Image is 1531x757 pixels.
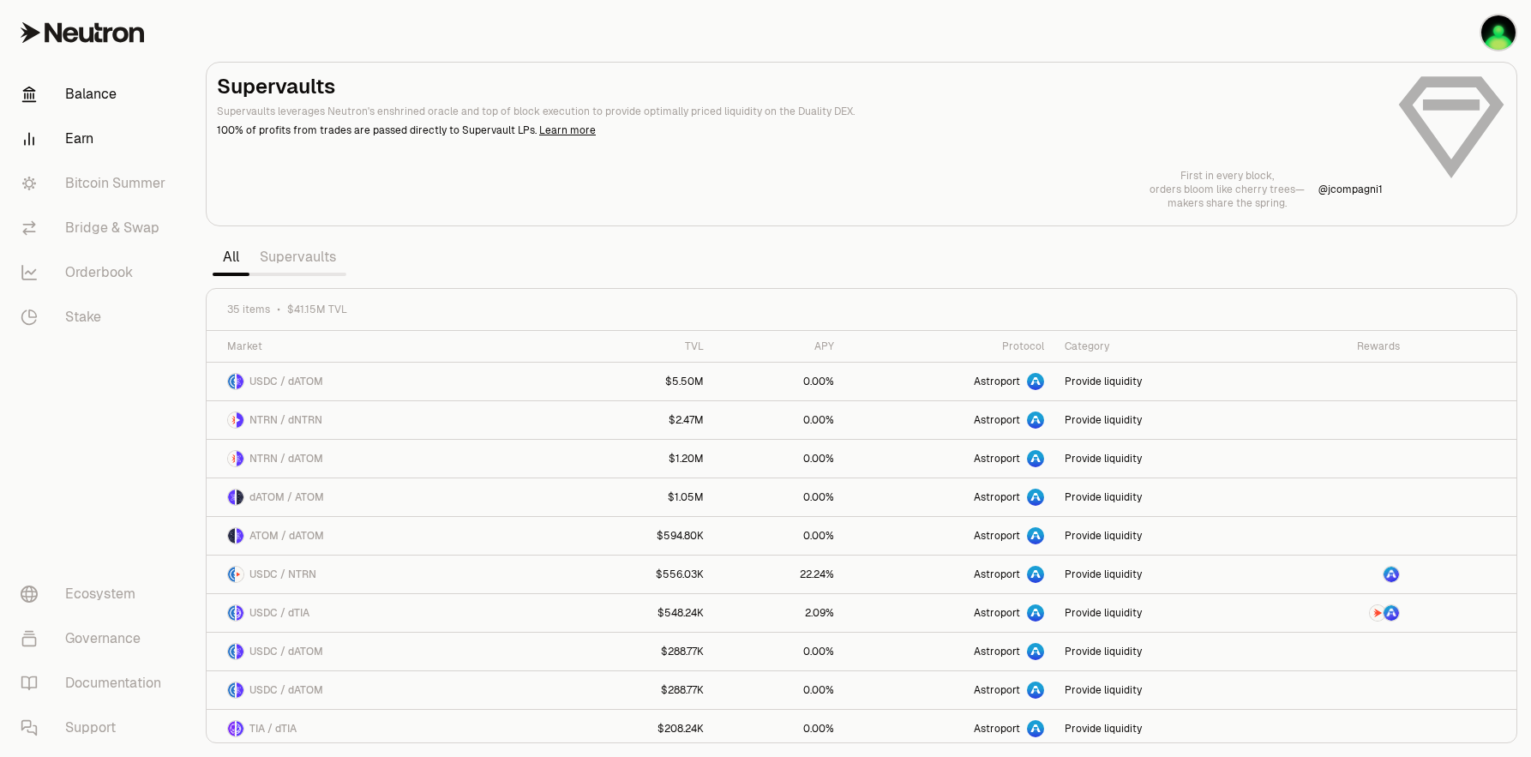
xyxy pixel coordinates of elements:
a: dATOM LogoATOM LogodATOM / ATOM [207,478,562,516]
a: 0.00% [714,363,844,400]
a: 22.24% [714,556,844,593]
a: Astroport [844,401,1054,439]
a: Provide liquidity [1054,556,1270,593]
h2: Supervaults [217,73,1383,100]
a: Astroport [844,517,1054,555]
span: Astroport [974,645,1020,658]
a: Provide liquidity [1054,517,1270,555]
a: 0.00% [714,633,844,670]
div: TVL [573,339,704,353]
a: 2.09% [714,594,844,632]
div: Market [227,339,552,353]
img: dATOM Logo [237,451,243,466]
a: $208.24K [562,710,714,748]
a: $594.80K [562,517,714,555]
span: Astroport [974,375,1020,388]
p: makers share the spring. [1150,196,1305,210]
img: TIA Logo [228,721,235,736]
a: Orderbook [7,250,185,295]
img: ASTRO Logo [1384,567,1399,582]
a: NTRN LogodNTRN LogoNTRN / dNTRN [207,401,562,439]
img: ASTRO Logo [1384,605,1399,621]
img: dNTRN Logo [237,412,243,428]
a: NTRN LogoASTRO Logo [1270,594,1410,632]
a: TIA LogodTIA LogoTIA / dTIA [207,710,562,748]
a: Documentation [7,661,185,706]
a: First in every block,orders bloom like cherry trees—makers share the spring. [1150,169,1305,210]
span: TIA / dTIA [249,722,297,736]
a: $1.20M [562,440,714,478]
a: Provide liquidity [1054,671,1270,709]
span: NTRN / dNTRN [249,413,322,427]
a: Provide liquidity [1054,401,1270,439]
span: Astroport [974,722,1020,736]
a: Balance [7,72,185,117]
span: Astroport [974,683,1020,697]
div: Protocol [855,339,1044,353]
img: dTIA Logo [237,605,243,621]
a: Astroport [844,440,1054,478]
span: USDC / dATOM [249,645,323,658]
span: USDC / NTRN [249,568,316,581]
a: 0.00% [714,401,844,439]
p: Supervaults leverages Neutron's enshrined oracle and top of block execution to provide optimally ... [217,104,1383,119]
a: $2.47M [562,401,714,439]
a: Astroport [844,633,1054,670]
span: 35 items [227,303,270,316]
a: Astroport [844,363,1054,400]
a: Astroport [844,671,1054,709]
a: Astroport [844,556,1054,593]
a: Earn [7,117,185,161]
a: $288.77K [562,671,714,709]
a: $548.24K [562,594,714,632]
p: First in every block, [1150,169,1305,183]
a: Astroport [844,478,1054,516]
a: All [213,240,249,274]
span: USDC / dATOM [249,683,323,697]
img: ATOM Logo [228,528,235,544]
a: $288.77K [562,633,714,670]
span: ATOM / dATOM [249,529,324,543]
div: Rewards [1281,339,1400,353]
img: NTRN Logo [1370,605,1385,621]
img: dATOM Logo [228,490,235,505]
div: APY [724,339,834,353]
span: dATOM / ATOM [249,490,324,504]
span: Astroport [974,413,1020,427]
img: USDC Logo [228,374,235,389]
p: 100% of profits from trades are passed directly to Supervault LPs. [217,123,1383,138]
a: 0.00% [714,671,844,709]
a: Provide liquidity [1054,594,1270,632]
p: orders bloom like cherry trees— [1150,183,1305,196]
a: Governance [7,616,185,661]
a: Learn more [539,123,596,137]
p: @ jcompagni1 [1318,183,1383,196]
a: ATOM LogodATOM LogoATOM / dATOM [207,517,562,555]
a: 0.00% [714,517,844,555]
a: Astroport [844,594,1054,632]
a: 0.00% [714,478,844,516]
a: Stake [7,295,185,339]
img: KO [1481,15,1516,50]
span: Astroport [974,568,1020,581]
a: USDC LogodATOM LogoUSDC / dATOM [207,363,562,400]
a: $5.50M [562,363,714,400]
a: Provide liquidity [1054,363,1270,400]
span: Astroport [974,529,1020,543]
a: Bridge & Swap [7,206,185,250]
img: NTRN Logo [228,451,235,466]
a: Provide liquidity [1054,440,1270,478]
a: $1.05M [562,478,714,516]
span: USDC / dTIA [249,606,309,620]
a: ASTRO Logo [1270,556,1410,593]
span: $41.15M TVL [287,303,347,316]
img: dATOM Logo [237,644,243,659]
img: USDC Logo [228,605,235,621]
a: Provide liquidity [1054,633,1270,670]
img: USDC Logo [228,644,235,659]
a: NTRN LogodATOM LogoNTRN / dATOM [207,440,562,478]
a: Astroport [844,710,1054,748]
img: USDC Logo [228,567,235,582]
a: Provide liquidity [1054,710,1270,748]
img: NTRN Logo [228,412,235,428]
